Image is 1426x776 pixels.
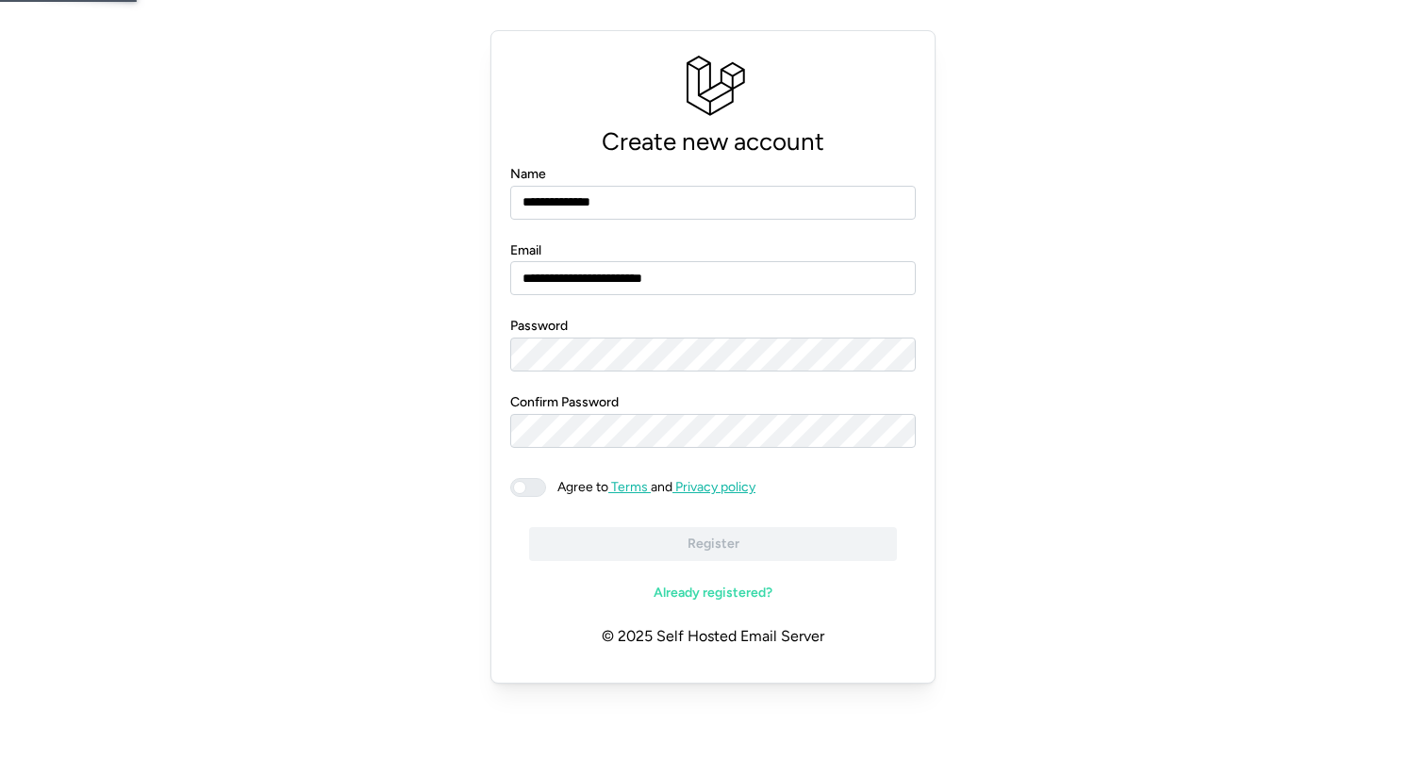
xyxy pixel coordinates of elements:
label: Name [510,164,546,185]
a: Privacy policy [672,479,755,495]
span: Register [688,528,739,560]
label: Email [510,240,541,261]
label: Confirm Password [510,392,619,413]
a: Already registered? [529,576,897,610]
button: Register [529,527,897,561]
span: and [546,478,755,497]
label: Password [510,316,568,337]
a: Terms [608,479,651,495]
span: Agree to [557,479,608,495]
p: Create new account [510,122,916,162]
p: © 2025 Self Hosted Email Server [510,610,916,664]
span: Already registered? [654,577,772,609]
